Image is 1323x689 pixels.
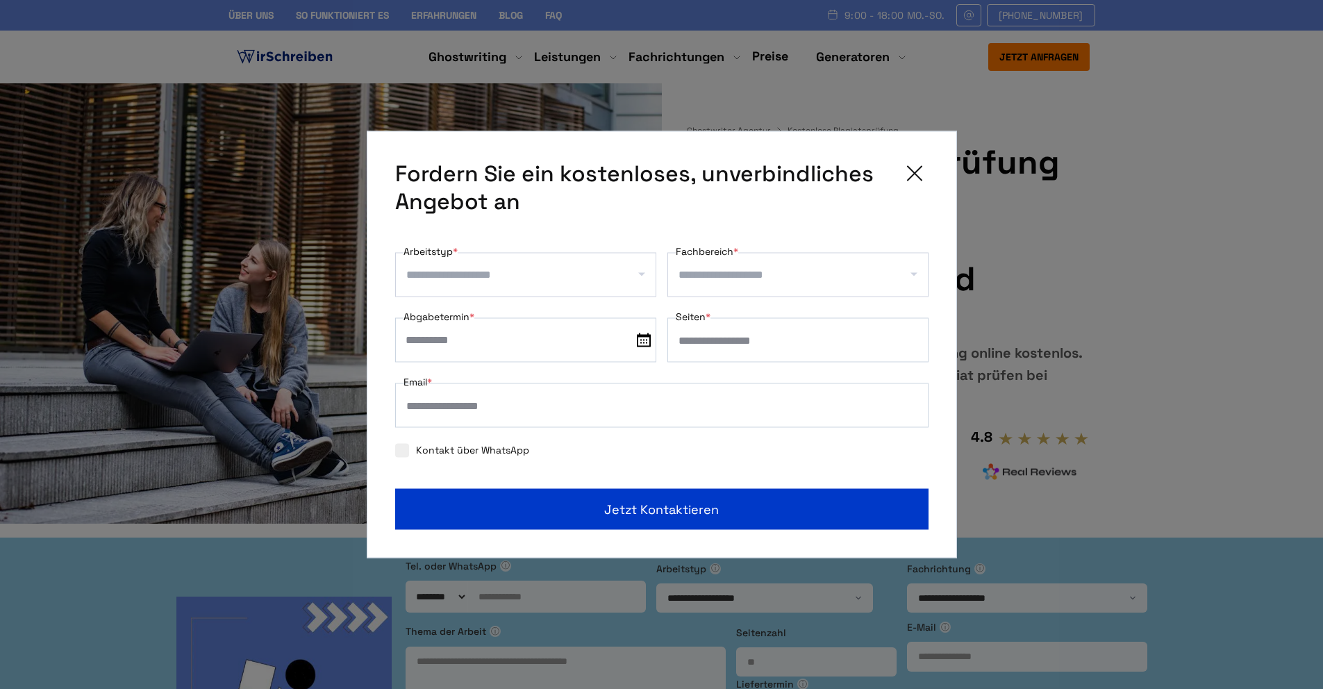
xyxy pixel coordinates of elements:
img: date [637,333,651,347]
input: date [395,318,656,363]
label: Kontakt über WhatsApp [395,444,529,456]
span: Fordern Sie ein kostenloses, unverbindliches Angebot an [395,160,890,215]
button: Jetzt kontaktieren [395,489,929,530]
label: Seiten [676,308,710,325]
label: Abgabetermin [403,308,474,325]
label: Fachbereich [676,243,738,260]
label: Arbeitstyp [403,243,458,260]
label: Email [403,374,432,390]
span: Jetzt kontaktieren [604,500,719,519]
